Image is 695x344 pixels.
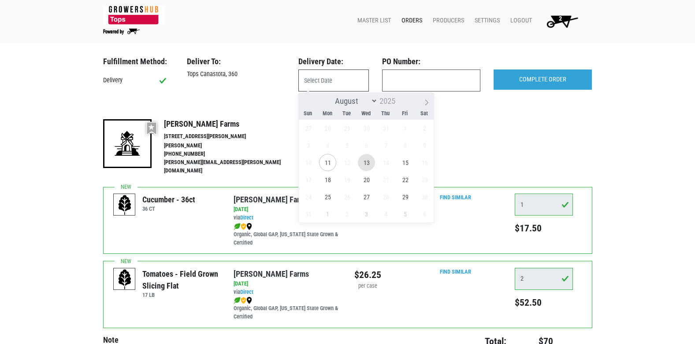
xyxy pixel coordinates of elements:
span: Thu [376,111,395,117]
span: August 6, 2025 [358,137,375,154]
span: August 23, 2025 [416,171,433,188]
div: Tomatoes - Field Grown Slicing Flat [142,268,220,292]
span: September 6, 2025 [416,205,433,223]
span: August 5, 2025 [338,137,356,154]
div: per case [354,282,381,290]
span: August 9, 2025 [416,137,433,154]
h3: Deliver To: [187,57,285,66]
span: August 19, 2025 [338,171,356,188]
img: map_marker-0e94453035b3232a4d21701695807de9.png [246,297,252,304]
a: Master List [350,12,394,29]
li: [STREET_ADDRESS][PERSON_NAME] [164,132,300,141]
h5: $17.50 [515,223,573,234]
img: placeholder-variety-43d6402dacf2d531de610a020419775a.svg [114,194,136,216]
img: Powered by Big Wheelbarrow [103,29,140,35]
a: Find Similar [440,194,471,201]
a: Orders [394,12,426,29]
img: safety-e55c860ca8c00a9c171001a62a92dabd.png [241,297,246,304]
span: August 21, 2025 [377,171,394,188]
a: [PERSON_NAME] Farms [234,269,309,278]
span: August 2, 2025 [416,120,433,137]
span: September 4, 2025 [377,205,394,223]
span: August 17, 2025 [300,171,317,188]
select: Month [331,95,378,106]
img: safety-e55c860ca8c00a9c171001a62a92dabd.png [241,223,246,230]
div: Organic, Global GAP, [US_STATE] State Grown & Certified [234,222,341,247]
input: Qty [515,194,573,216]
span: 2 [559,15,562,22]
span: July 27, 2025 [300,120,317,137]
span: September 3, 2025 [358,205,375,223]
span: August 31, 2025 [300,205,317,223]
a: Direct [240,214,253,221]
input: COMPLETE ORDER [494,70,592,90]
h3: Delivery Date: [298,57,369,66]
img: Cart [543,12,582,30]
li: [PERSON_NAME] [164,142,300,150]
span: August 25, 2025 [319,188,336,205]
img: leaf-e5c59151409436ccce96b2ca1b28e03c.png [234,297,241,304]
span: August 1, 2025 [397,120,414,137]
span: Tue [337,111,357,117]
span: September 2, 2025 [338,205,356,223]
span: August 29, 2025 [397,188,414,205]
span: August 28, 2025 [377,188,394,205]
div: Organic, Global GAP, [US_STATE] State Grown & Certified [234,296,341,321]
input: Select Date [298,70,369,91]
span: August 7, 2025 [377,137,394,154]
a: Producers [426,12,468,29]
div: Tops Canastota, 360 [180,70,292,79]
span: September 1, 2025 [319,205,336,223]
a: Direct [240,289,253,295]
span: August 15, 2025 [397,154,414,171]
li: [PHONE_NUMBER] [164,150,300,158]
span: July 29, 2025 [338,120,356,137]
span: August 26, 2025 [338,188,356,205]
span: August 30, 2025 [416,188,433,205]
img: placeholder-variety-43d6402dacf2d531de610a020419775a.svg [114,268,136,290]
span: July 31, 2025 [377,120,394,137]
h5: $52.50 [515,297,573,308]
span: August 18, 2025 [319,171,336,188]
h6: 36 CT [142,205,195,212]
h3: PO Number: [382,57,480,66]
a: 2 [535,12,585,30]
span: July 30, 2025 [358,120,375,137]
img: map_marker-0e94453035b3232a4d21701695807de9.png [246,223,252,230]
span: Sat [415,111,434,117]
span: July 28, 2025 [319,120,336,137]
span: August 13, 2025 [358,154,375,171]
li: [PERSON_NAME][EMAIL_ADDRESS][PERSON_NAME][DOMAIN_NAME] [164,158,300,175]
span: August 8, 2025 [397,137,414,154]
div: $26.25 [354,268,381,282]
a: Settings [468,12,503,29]
h6: 17 LB [142,292,220,298]
div: [DATE] [234,205,341,214]
span: August 3, 2025 [300,137,317,154]
h3: Fulfillment Method: [103,57,174,66]
img: leaf-e5c59151409436ccce96b2ca1b28e03c.png [234,223,241,230]
span: August 24, 2025 [300,188,317,205]
span: August 11, 2025 [319,154,336,171]
span: Fri [395,111,415,117]
a: Find Similar [440,268,471,275]
span: August 10, 2025 [300,154,317,171]
a: [PERSON_NAME] Farms [234,195,309,204]
div: [DATE] [234,280,341,288]
a: Logout [503,12,535,29]
span: August 22, 2025 [397,171,414,188]
span: Mon [318,111,337,117]
h4: [PERSON_NAME] Farms [164,119,300,129]
div: via [234,288,341,296]
span: August 27, 2025 [358,188,375,205]
input: Qty [515,268,573,290]
img: 279edf242af8f9d49a69d9d2afa010fb.png [103,6,164,25]
span: Sun [298,111,318,117]
span: August 12, 2025 [338,154,356,171]
img: 19-7441ae2ccb79c876ff41c34f3bd0da69.png [103,119,152,168]
span: Wed [357,111,376,117]
span: August 4, 2025 [319,137,336,154]
span: August 20, 2025 [358,171,375,188]
div: via [234,214,341,222]
span: August 14, 2025 [377,154,394,171]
